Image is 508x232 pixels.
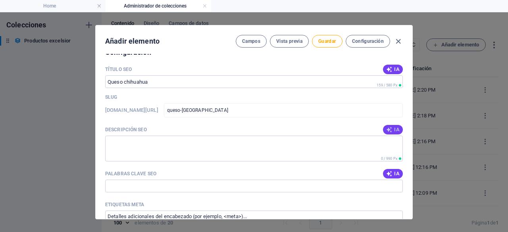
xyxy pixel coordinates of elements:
p: Título SEO [105,66,132,73]
label: El texto en los resultados de búsqueda y redes sociales [105,127,147,133]
button: Guardar [312,35,342,48]
span: IA [386,66,400,73]
span: IA [386,127,400,133]
button: IA [383,169,403,178]
button: IA [383,65,403,74]
label: El título de la página en los resultados de búsqueda y en las pestañas del navegador [105,66,132,73]
button: IA [383,125,403,134]
button: Configuración [346,35,390,48]
h6: Slug es la URL bajo la cual puede encontrarse este elemento, por lo que debe ser única. [105,105,158,115]
span: Configuración [352,38,384,44]
span: 0 / 990 Px [381,157,397,161]
h2: Añadir elemento [105,36,160,46]
textarea: El texto en los resultados de búsqueda y redes sociales [105,136,403,161]
p: Slug [105,94,117,100]
button: Campos [236,35,267,48]
input: El título de la página en los resultados de búsqueda y en las pestañas del navegador [105,75,403,88]
span: Vista previa [276,38,302,44]
button: Vista previa [270,35,309,48]
p: Descripción SEO [105,127,147,133]
span: Guardar [318,38,336,44]
span: 159 / 580 Px [377,83,397,87]
span: IA [386,171,400,177]
p: Palabras clave SEO [105,171,156,177]
h4: Administrador de colecciones [106,2,211,10]
span: Longitud de píxeles calculada en los resultados de búsqueda [375,82,403,88]
span: Campos [242,38,260,44]
p: Introduce aquí el código HTML que se incluirá en las etiquetas <head> de tu sitio web. Ten en cue... [105,201,144,208]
